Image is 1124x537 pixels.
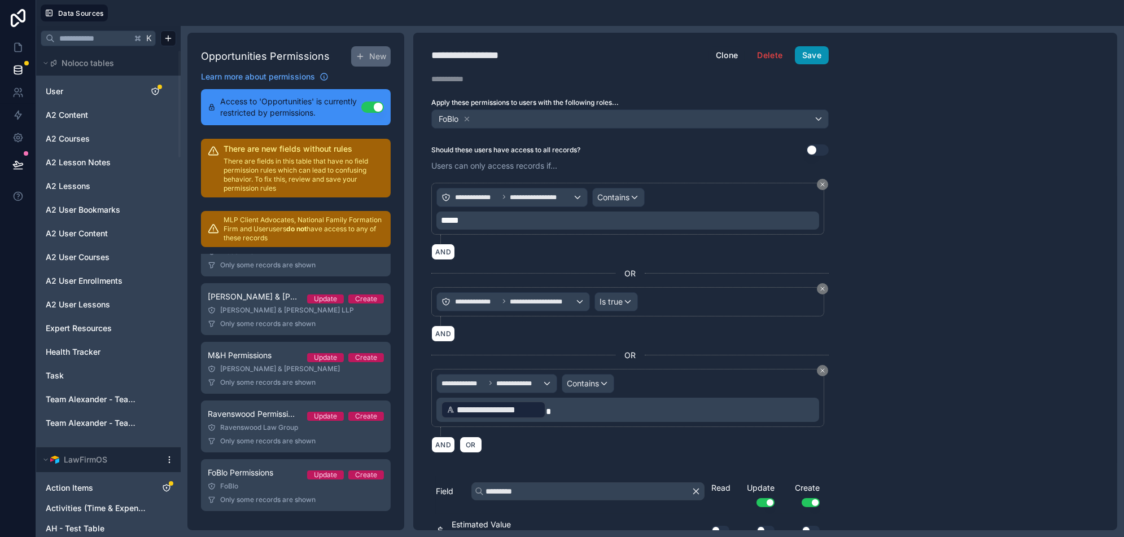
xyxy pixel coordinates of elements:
[734,482,779,507] div: Update
[46,181,90,192] span: A2 Lessons
[46,299,137,310] a: A2 User Lessons
[431,437,455,453] button: AND
[220,437,316,446] span: Only some records are shown
[46,181,137,192] a: A2 Lessons
[46,109,88,121] span: A2 Content
[201,459,391,511] a: FoBlo PermissionsUpdateCreateFoBloOnly some records are shown
[46,523,148,534] a: AH - Test Table
[431,146,580,155] label: Should these users have access to all records?
[46,323,137,334] a: Expert Resources
[41,5,108,21] button: Data Sources
[46,204,137,215] a: A2 User Bookmarks
[46,228,137,239] a: A2 User Content
[600,296,623,307] span: Is true
[314,470,337,479] div: Update
[436,486,453,497] span: Field
[46,299,110,310] span: A2 User Lessons
[594,292,638,311] button: Is true
[208,467,273,478] span: FoBlo Permissions
[220,261,316,270] span: Only some records are shown
[624,350,636,361] span: OR
[46,252,110,263] span: A2 User Courses
[208,423,384,432] div: Ravenswood Law Group
[452,519,519,530] span: Estimated Value
[355,353,377,362] div: Create
[286,225,307,233] strong: do not
[41,343,176,361] div: Health Tracker
[41,414,176,432] div: Team Alexander - Teachers
[46,157,137,168] a: A2 Lesson Notes
[62,58,114,69] span: Noloco tables
[208,364,384,373] div: [PERSON_NAME] & [PERSON_NAME]
[314,294,337,303] div: Update
[46,323,112,334] span: Expert Resources
[431,325,455,342] button: AND
[431,160,829,171] p: Users can only access records if...
[46,133,90,144] span: A2 Courses
[224,143,384,155] h2: There are new fields without rules
[592,188,645,207] button: Contains
[41,296,176,314] div: A2 User Lessons
[46,370,137,381] a: Task
[711,482,734,494] div: Read
[224,215,384,243] p: MLP Client Advocates, National Family Formation Firm and User users have access to any of these r...
[46,86,63,97] span: User
[41,82,176,100] div: User
[46,86,137,97] a: User
[46,370,64,381] span: Task
[220,319,316,328] span: Only some records are shown
[201,400,391,452] a: Ravenswood PermissionsUpdateCreateRavenswood Law GroupOnly some records are shown
[708,46,746,64] button: Clone
[208,408,298,420] span: Ravenswood Permissions
[779,482,824,507] div: Create
[41,479,176,497] div: Action Items
[41,177,176,195] div: A2 Lessons
[41,452,160,468] button: Airtable LogoLawFirmOS
[463,441,478,449] span: OR
[567,378,599,389] span: Contains
[41,390,176,408] div: Team Alexander - Teacher Submissions
[201,71,315,82] span: Learn more about permissions
[562,374,614,393] button: Contains
[355,470,377,479] div: Create
[46,109,137,121] a: A2 Content
[624,268,636,279] span: OR
[46,346,100,358] span: Health Tracker
[145,34,153,42] span: K
[220,96,361,118] span: Access to 'Opportunities' is currently restricted by permissions.
[314,353,337,362] div: Update
[208,306,384,315] div: [PERSON_NAME] & [PERSON_NAME] LLP
[41,319,176,337] div: Expert Resources
[46,133,137,144] a: A2 Courses
[41,106,176,124] div: A2 Content
[431,109,829,129] button: FoBlo
[46,394,137,405] a: Team Alexander - Teacher Submissions
[41,499,176,517] div: Activities (Time & Expenses)
[369,51,386,62] span: New
[750,46,790,64] button: Delete
[201,49,330,64] h1: Opportunities Permissions
[795,46,829,64] button: Save
[46,523,104,534] span: AH - Test Table
[41,225,176,243] div: A2 User Content
[355,294,377,303] div: Create
[224,157,384,193] p: There are fields in this table that have no field permission rules which can lead to confusing be...
[41,55,169,71] button: Noloco tables
[41,272,176,290] div: A2 User Enrollments
[41,153,176,171] div: A2 Lesson Notes
[431,98,829,107] label: Apply these permissions to users with the following roles...
[41,248,176,266] div: A2 User Courses
[208,350,272,361] span: M&H Permissions
[46,503,148,514] a: Activities (Time & Expenses)
[314,412,337,421] div: Update
[46,275,123,287] span: A2 User Enrollments
[41,367,176,385] div: Task
[46,346,137,358] a: Health Tracker
[208,291,298,302] span: [PERSON_NAME] & [PERSON_NAME] Permissions
[201,71,329,82] a: Learn more about permissions
[46,204,120,215] span: A2 User Bookmarks
[46,417,137,429] a: Team Alexander - Teachers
